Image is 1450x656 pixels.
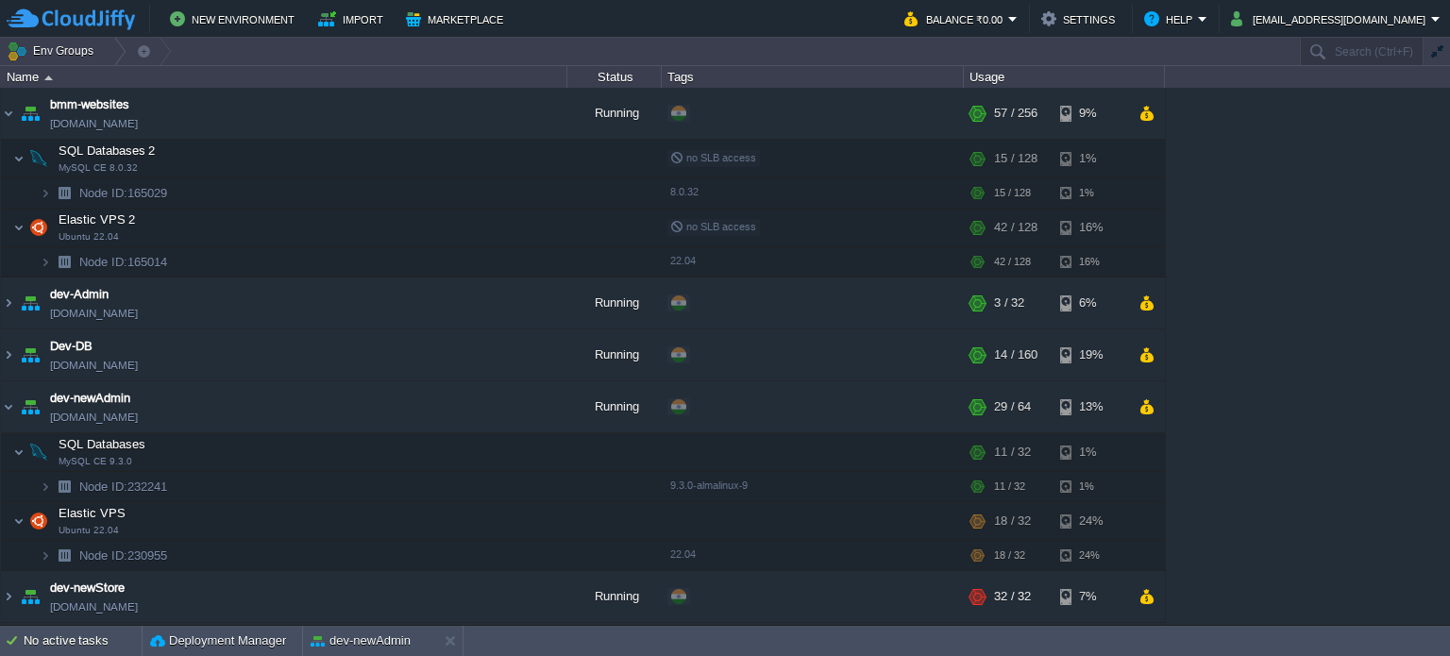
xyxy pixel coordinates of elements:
span: 165029 [77,185,170,201]
div: 16% [1060,209,1121,246]
div: 29 / 64 [994,381,1031,432]
span: 22.04 [670,255,696,266]
button: Marketplace [406,8,509,30]
img: AMDAwAAAACH5BAEAAAAALAAAAAABAAEAAAICRAEAOw== [1,329,16,380]
a: dev-newAdmin [50,389,130,408]
div: 13% [1060,381,1121,432]
span: Elastic VPS [57,505,128,521]
a: Node ID:232241 [77,479,170,495]
div: 1% [1060,178,1121,208]
span: 8.0.32 [670,186,699,197]
span: no SLB access [670,221,756,232]
div: Running [567,278,662,328]
span: Elastic VPS 2 [57,211,138,227]
span: no SLB access [670,152,756,163]
div: 42 / 128 [994,247,1031,277]
button: Help [1144,8,1198,30]
img: AMDAwAAAACH5BAEAAAAALAAAAAABAAEAAAICRAEAOw== [25,502,52,540]
div: Running [567,381,662,432]
div: 32 / 32 [994,571,1031,622]
img: AMDAwAAAACH5BAEAAAAALAAAAAABAAEAAAICRAEAOw== [17,381,43,432]
img: AMDAwAAAACH5BAEAAAAALAAAAAABAAEAAAICRAEAOw== [17,571,43,622]
div: 3 / 32 [994,278,1024,328]
span: MySQL CE 9.3.0 [59,456,132,467]
span: 22.04 [670,548,696,560]
span: dev-newStore [50,579,125,597]
span: [DOMAIN_NAME] [50,597,138,616]
span: 9.3.0-almalinux-9 [670,479,748,491]
a: SQL DatabasesMySQL CE 9.3.0 [57,437,148,451]
span: [DOMAIN_NAME] [50,114,138,133]
img: AMDAwAAAACH5BAEAAAAALAAAAAABAAEAAAICRAEAOw== [44,76,53,80]
img: AMDAwAAAACH5BAEAAAAALAAAAAABAAEAAAICRAEAOw== [17,88,43,139]
img: AMDAwAAAACH5BAEAAAAALAAAAAABAAEAAAICRAEAOw== [25,140,52,177]
div: 9% [1060,88,1121,139]
span: Node ID: [79,186,127,200]
img: AMDAwAAAACH5BAEAAAAALAAAAAABAAEAAAICRAEAOw== [40,541,51,570]
button: [EMAIL_ADDRESS][DOMAIN_NAME] [1231,8,1431,30]
img: AMDAwAAAACH5BAEAAAAALAAAAAABAAEAAAICRAEAOw== [13,140,25,177]
a: dev-Admin [50,285,109,304]
img: CloudJiffy [7,8,135,31]
div: 14 / 160 [994,329,1037,380]
div: 19% [1060,329,1121,380]
a: Node ID:230955 [77,547,170,563]
a: bmm-websites [50,95,129,114]
a: Elastic VPSUbuntu 22.04 [57,506,128,520]
a: Dev-DB [50,337,93,356]
img: AMDAwAAAACH5BAEAAAAALAAAAAABAAEAAAICRAEAOw== [40,178,51,208]
a: Node ID:165014 [77,254,170,270]
div: Running [567,329,662,380]
span: [DOMAIN_NAME] [50,356,138,375]
button: dev-newAdmin [311,631,411,650]
a: Elastic VPS 2Ubuntu 22.04 [57,212,138,227]
img: AMDAwAAAACH5BAEAAAAALAAAAAABAAEAAAICRAEAOw== [1,571,16,622]
a: SQL Databases 2MySQL CE 8.0.32 [57,143,158,158]
div: 24% [1060,541,1121,570]
div: 18 / 32 [994,541,1025,570]
div: 11 / 32 [994,433,1031,471]
img: AMDAwAAAACH5BAEAAAAALAAAAAABAAEAAAICRAEAOw== [51,541,77,570]
button: Balance ₹0.00 [904,8,1008,30]
button: Env Groups [7,38,100,64]
span: Ubuntu 22.04 [59,231,119,243]
img: AMDAwAAAACH5BAEAAAAALAAAAAABAAEAAAICRAEAOw== [25,433,52,471]
img: AMDAwAAAACH5BAEAAAAALAAAAAABAAEAAAICRAEAOw== [40,472,51,501]
span: Node ID: [79,548,127,563]
img: AMDAwAAAACH5BAEAAAAALAAAAAABAAEAAAICRAEAOw== [51,472,77,501]
span: SQL Databases [57,436,148,452]
img: AMDAwAAAACH5BAEAAAAALAAAAAABAAEAAAICRAEAOw== [1,278,16,328]
div: 11 / 32 [994,472,1025,501]
button: New Environment [170,8,300,30]
a: Node ID:165029 [77,185,170,201]
div: 6% [1060,278,1121,328]
div: 42 / 128 [994,209,1037,246]
img: AMDAwAAAACH5BAEAAAAALAAAAAABAAEAAAICRAEAOw== [17,278,43,328]
iframe: chat widget [1371,580,1431,637]
span: Ubuntu 22.04 [59,525,119,536]
div: 15 / 128 [994,140,1037,177]
img: AMDAwAAAACH5BAEAAAAALAAAAAABAAEAAAICRAEAOw== [25,209,52,246]
span: Node ID: [79,255,127,269]
img: AMDAwAAAACH5BAEAAAAALAAAAAABAAEAAAICRAEAOw== [1,381,16,432]
span: 230955 [77,547,170,563]
div: 18 / 32 [994,502,1031,540]
img: AMDAwAAAACH5BAEAAAAALAAAAAABAAEAAAICRAEAOw== [51,247,77,277]
img: AMDAwAAAACH5BAEAAAAALAAAAAABAAEAAAICRAEAOw== [17,329,43,380]
div: Running [567,88,662,139]
img: AMDAwAAAACH5BAEAAAAALAAAAAABAAEAAAICRAEAOw== [40,247,51,277]
div: 24% [1060,502,1121,540]
div: 1% [1060,472,1121,501]
span: [DOMAIN_NAME] [50,304,138,323]
img: AMDAwAAAACH5BAEAAAAALAAAAAABAAEAAAICRAEAOw== [13,209,25,246]
div: 1% [1060,433,1121,471]
div: 1% [1060,140,1121,177]
img: AMDAwAAAACH5BAEAAAAALAAAAAABAAEAAAICRAEAOw== [13,433,25,471]
div: Running [567,571,662,622]
span: 165014 [77,254,170,270]
div: No active tasks [24,626,142,656]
